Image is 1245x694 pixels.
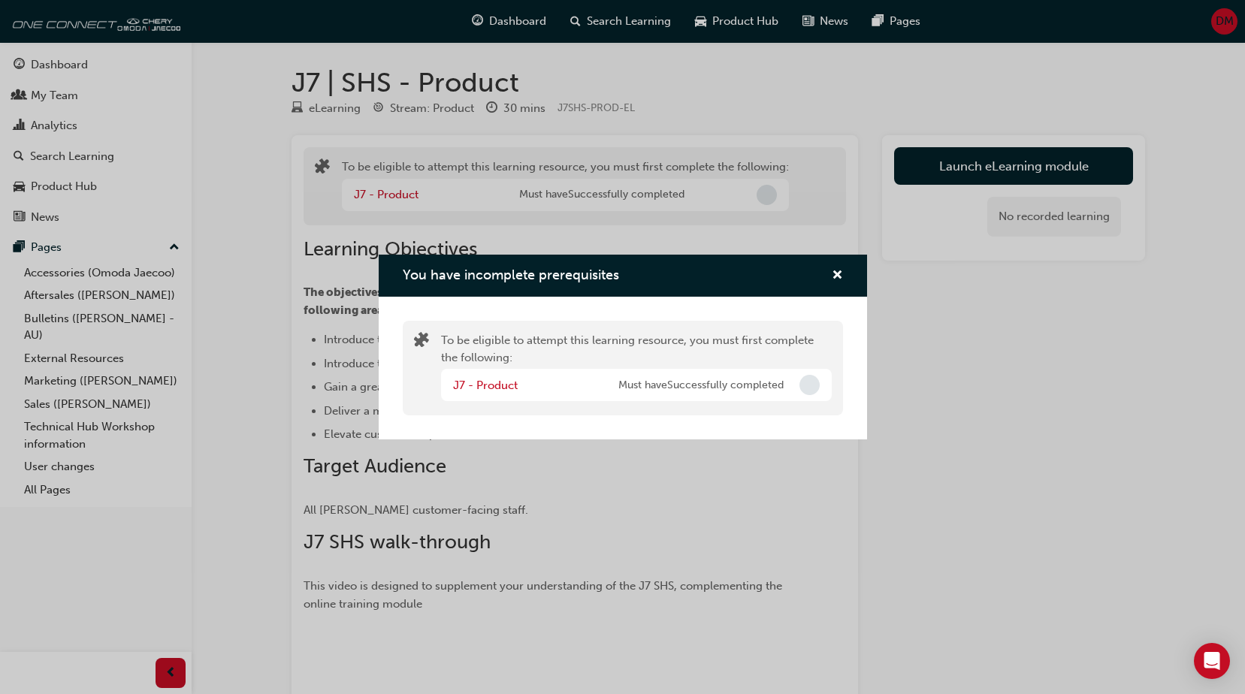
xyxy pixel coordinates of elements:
span: Incomplete [799,375,820,395]
div: You have incomplete prerequisites [379,255,867,440]
span: puzzle-icon [414,333,429,351]
div: To be eligible to attempt this learning resource, you must first complete the following: [441,332,832,404]
span: Must have Successfully completed [618,377,784,394]
button: cross-icon [832,267,843,285]
span: cross-icon [832,270,843,283]
span: You have incomplete prerequisites [403,267,619,283]
div: Open Intercom Messenger [1194,643,1230,679]
a: J7 - Product [453,379,518,392]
